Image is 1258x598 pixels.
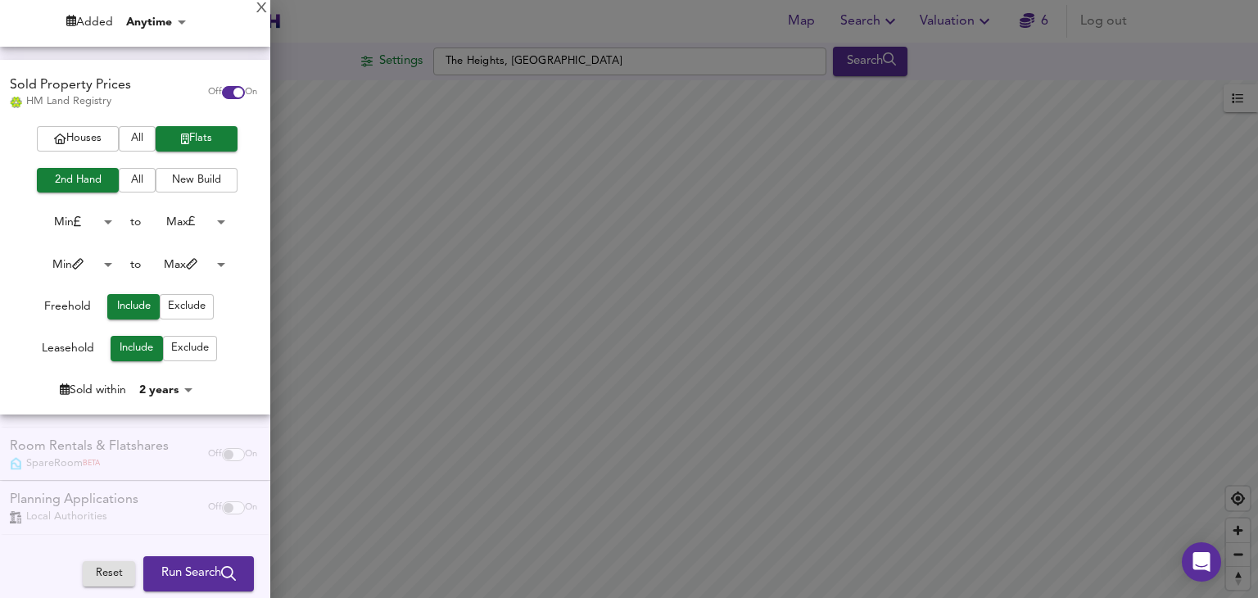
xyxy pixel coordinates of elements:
span: Run Search [161,564,236,585]
span: 2nd Hand [45,171,111,190]
button: New Build [156,168,238,193]
span: Reset [91,565,127,584]
div: Sold within [60,382,126,398]
div: HM Land Registry [10,94,131,109]
button: Flats [156,126,238,152]
button: Exclude [163,336,217,361]
div: Min [28,210,118,235]
span: All [127,171,147,190]
div: 2 years [134,382,198,398]
span: Include [115,297,152,316]
span: New Build [164,171,229,190]
button: Include [107,294,160,319]
div: Max [141,252,231,278]
button: Houses [37,126,119,152]
div: Open Intercom Messenger [1182,542,1221,582]
button: Reset [83,562,135,587]
span: Flats [164,129,229,148]
span: Exclude [171,339,209,358]
span: On [245,86,257,99]
button: 2nd Hand [37,168,119,193]
button: Include [111,336,163,361]
span: Off [208,86,222,99]
button: Exclude [160,294,214,319]
div: Max [141,210,231,235]
span: Include [119,339,155,358]
div: X [256,3,267,15]
div: Min [28,252,118,278]
div: Freehold [44,298,91,319]
span: Exclude [168,297,206,316]
div: to [130,256,141,273]
button: All [119,168,156,193]
button: All [119,126,156,152]
div: Anytime [121,14,192,30]
img: Land Registry [10,97,22,108]
div: Added [66,14,113,30]
div: Leasehold [42,340,94,361]
button: Run Search [143,557,254,591]
span: All [127,129,147,148]
span: Houses [45,129,111,148]
div: Sold Property Prices [10,76,131,95]
div: to [130,214,141,230]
